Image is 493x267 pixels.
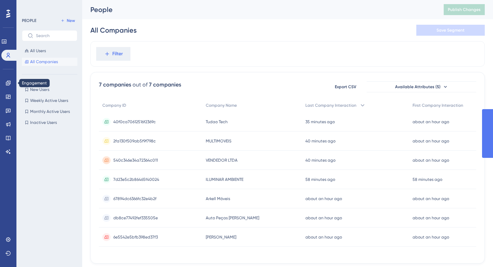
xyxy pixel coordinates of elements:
div: 7 companies [149,81,181,89]
span: 40f0ca70612516f2369c [113,119,156,125]
time: 40 minutes ago [305,139,336,143]
span: VENDEDOR LTDA [206,158,238,163]
button: New Users [22,85,77,94]
span: Tudao Tech [206,119,228,125]
span: Export CSV [335,84,356,90]
button: Save Segment [416,25,485,36]
time: about an hour ago [413,235,449,240]
button: Filter [96,47,130,61]
span: MULTIMOVEIS [206,138,231,144]
span: 2fa130f509ab5f9f798c [113,138,156,144]
span: Auto Peças [PERSON_NAME] [206,215,259,221]
button: Export CSV [328,81,363,92]
button: All Companies [22,58,77,66]
button: New [58,16,77,25]
span: 540c346e34a72364c011 [113,158,158,163]
time: 40 minutes ago [305,158,336,163]
span: Available Attributes (5) [395,84,441,90]
span: Filter [112,50,123,58]
button: Inactive Users [22,118,77,127]
span: [PERSON_NAME] [206,234,236,240]
div: 7 companies [99,81,131,89]
iframe: UserGuiding AI Assistant Launcher [464,240,485,260]
button: Monthly Active Users [22,107,77,116]
span: Last Company Interaction [305,103,356,108]
span: Company Name [206,103,237,108]
time: about an hour ago [413,139,449,143]
span: All Companies [30,59,58,65]
span: New [67,18,75,23]
input: Search [36,33,72,38]
span: Arkell Móveis [206,196,230,201]
time: about an hour ago [413,196,449,201]
span: All Users [30,48,46,54]
time: about an hour ago [413,158,449,163]
time: about an hour ago [305,235,342,240]
span: Monthly Active Users [30,109,70,114]
button: All Users [22,47,77,55]
div: All Companies [90,25,137,35]
button: Publish Changes [444,4,485,15]
time: about an hour ago [305,216,342,220]
button: Available Attributes (5) [367,81,476,92]
span: New Users [30,87,49,92]
span: db8ce77492fef335505e [113,215,158,221]
time: 58 minutes ago [305,177,335,182]
span: Publish Changes [448,7,481,12]
span: First Company Interaction [413,103,463,108]
time: 35 minutes ago [305,119,335,124]
span: 6e5542e5bfb398ed37f3 [113,234,158,240]
span: Save Segment [437,27,465,33]
time: about an hour ago [305,196,342,201]
span: 67894dc6366fc32e4b2f [113,196,156,201]
time: about an hour ago [413,119,449,124]
span: 7d23e5c2b86465f40024 [113,177,159,182]
div: out of [132,81,148,89]
button: Weekly Active Users [22,96,77,105]
span: ILUMINAR AMBIENTE [206,177,243,182]
span: Inactive Users [30,120,57,125]
span: Company ID [102,103,126,108]
time: about an hour ago [413,216,449,220]
div: PEOPLE [22,18,36,23]
span: Weekly Active Users [30,98,68,103]
div: People [90,5,427,14]
time: 58 minutes ago [413,177,442,182]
